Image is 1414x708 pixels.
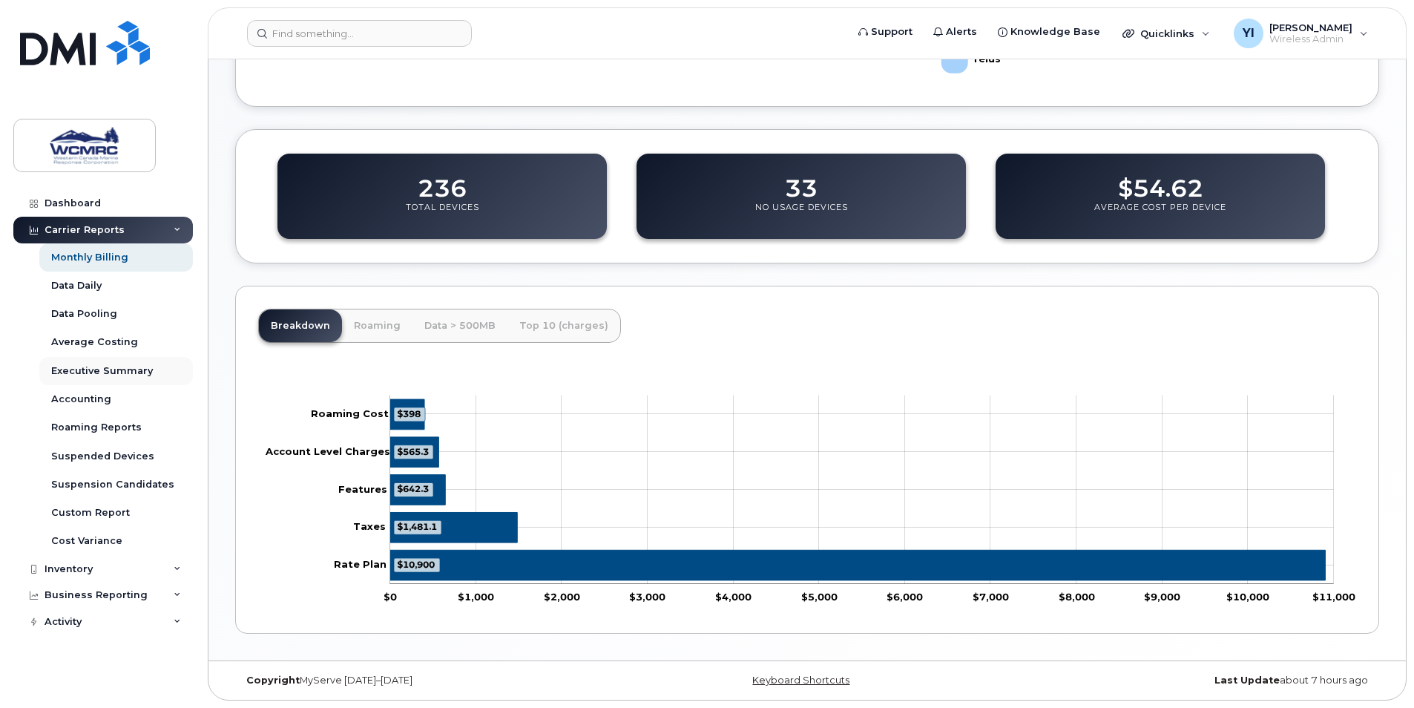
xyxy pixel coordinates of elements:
span: Knowledge Base [1010,24,1100,39]
a: Breakdown [259,309,342,342]
span: Wireless Admin [1269,33,1352,45]
p: No Usage Devices [755,202,848,229]
a: Alerts [923,17,987,47]
tspan: $0 [384,590,397,602]
tspan: $4,000 [715,590,752,602]
input: Find something... [247,20,472,47]
tspan: $6,000 [887,590,923,602]
tspan: $10,900 [397,559,435,570]
span: [PERSON_NAME] [1269,22,1352,33]
tspan: Taxes [353,520,386,532]
tspan: Account Level Charges [265,445,390,456]
div: about 7 hours ago [998,675,1379,686]
tspan: $398 [397,407,421,419]
a: Knowledge Base [987,17,1111,47]
g: Chart [265,395,1355,602]
g: Telus [941,41,1003,79]
tspan: $8,000 [1059,590,1095,602]
tspan: Roaming Cost [311,407,389,419]
dd: $54.62 [1118,160,1203,202]
tspan: $3,000 [629,590,665,602]
tspan: $2,000 [544,590,580,602]
g: Series [390,399,1325,580]
a: Keyboard Shortcuts [752,675,849,686]
a: Top 10 (charges) [507,309,620,342]
tspan: $565.3 [397,445,429,456]
tspan: $10,000 [1226,590,1269,602]
tspan: $7,000 [973,590,1009,602]
span: YI [1243,24,1254,42]
div: MyServe [DATE]–[DATE] [235,675,616,686]
tspan: $1,481.1 [397,521,437,532]
div: Yana Ingelsman [1223,19,1378,48]
tspan: Rate Plan [334,558,387,570]
span: Quicklinks [1140,27,1194,39]
dd: 236 [418,160,467,202]
tspan: $9,000 [1144,590,1180,602]
p: Total Devices [406,202,479,229]
tspan: $1,000 [458,590,494,602]
div: Quicklinks [1112,19,1220,48]
tspan: Features [338,482,387,494]
span: Support [871,24,912,39]
tspan: $5,000 [801,590,838,602]
span: Alerts [946,24,977,39]
a: Support [848,17,923,47]
a: Roaming [342,309,412,342]
p: Average Cost Per Device [1094,202,1226,229]
strong: Last Update [1214,675,1280,686]
g: Legend [941,41,1003,79]
tspan: $642.3 [397,483,429,494]
dd: 33 [785,160,818,202]
tspan: $11,000 [1312,590,1355,602]
a: Data > 500MB [412,309,507,342]
strong: Copyright [246,675,300,686]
